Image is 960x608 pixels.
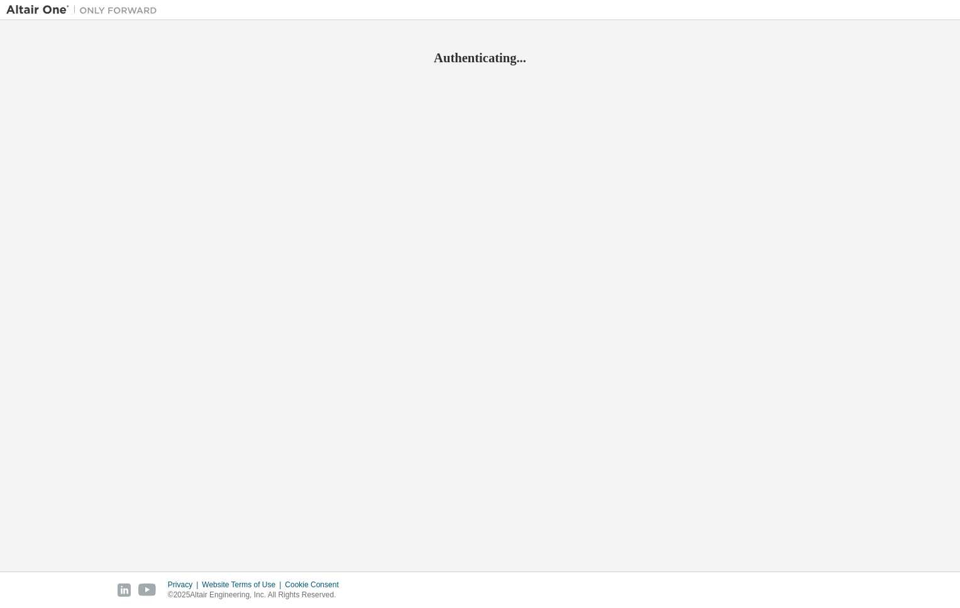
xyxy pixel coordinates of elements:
p: © 2025 Altair Engineering, Inc. All Rights Reserved. [168,590,346,600]
img: youtube.svg [138,583,157,597]
img: linkedin.svg [118,583,131,597]
div: Website Terms of Use [202,580,285,590]
div: Privacy [168,580,202,590]
h2: Authenticating... [6,50,954,66]
div: Cookie Consent [285,580,346,590]
img: Altair One [6,4,163,16]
